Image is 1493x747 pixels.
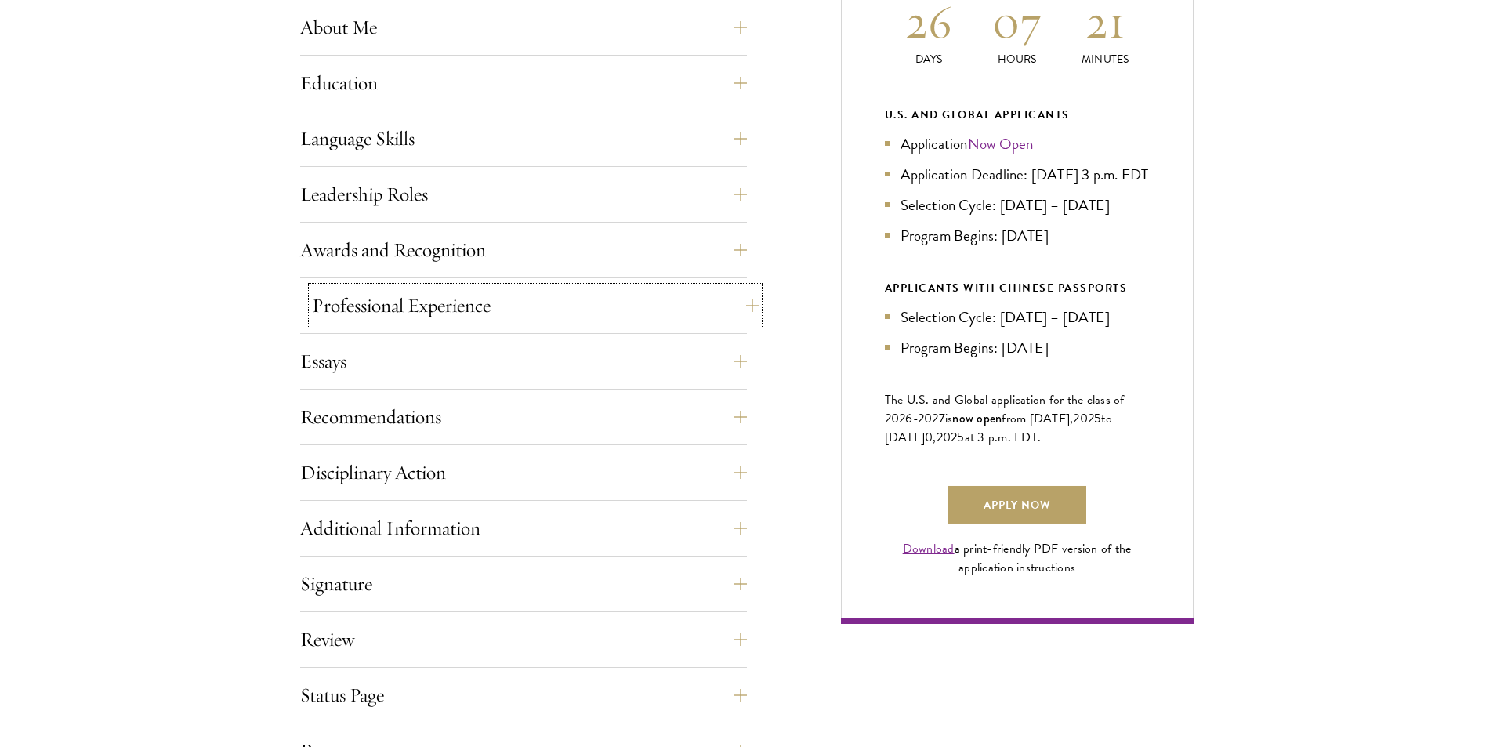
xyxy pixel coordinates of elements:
[885,132,1150,155] li: Application
[885,390,1125,428] span: The U.S. and Global application for the class of 202
[968,132,1034,155] a: Now Open
[885,306,1150,328] li: Selection Cycle: [DATE] – [DATE]
[300,176,747,213] button: Leadership Roles
[300,231,747,269] button: Awards and Recognition
[885,194,1150,216] li: Selection Cycle: [DATE] – [DATE]
[948,486,1086,524] a: Apply Now
[925,428,933,447] span: 0
[952,409,1002,427] span: now open
[300,398,747,436] button: Recommendations
[300,343,747,380] button: Essays
[885,278,1150,298] div: APPLICANTS WITH CHINESE PASSPORTS
[913,409,939,428] span: -202
[300,64,747,102] button: Education
[937,428,958,447] span: 202
[885,224,1150,247] li: Program Begins: [DATE]
[300,120,747,158] button: Language Skills
[885,105,1150,125] div: U.S. and Global Applicants
[885,163,1150,186] li: Application Deadline: [DATE] 3 p.m. EDT
[1002,409,1073,428] span: from [DATE],
[300,9,747,46] button: About Me
[1094,409,1101,428] span: 5
[312,287,759,325] button: Professional Experience
[885,51,973,67] p: Days
[939,409,945,428] span: 7
[300,621,747,658] button: Review
[885,539,1150,577] div: a print-friendly PDF version of the application instructions
[905,409,912,428] span: 6
[933,428,936,447] span: ,
[945,409,953,428] span: is
[885,336,1150,359] li: Program Begins: [DATE]
[965,428,1042,447] span: at 3 p.m. EDT.
[903,539,955,558] a: Download
[885,409,1112,447] span: to [DATE]
[957,428,964,447] span: 5
[300,565,747,603] button: Signature
[973,51,1061,67] p: Hours
[1061,51,1150,67] p: Minutes
[300,509,747,547] button: Additional Information
[300,676,747,714] button: Status Page
[300,454,747,491] button: Disciplinary Action
[1073,409,1094,428] span: 202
